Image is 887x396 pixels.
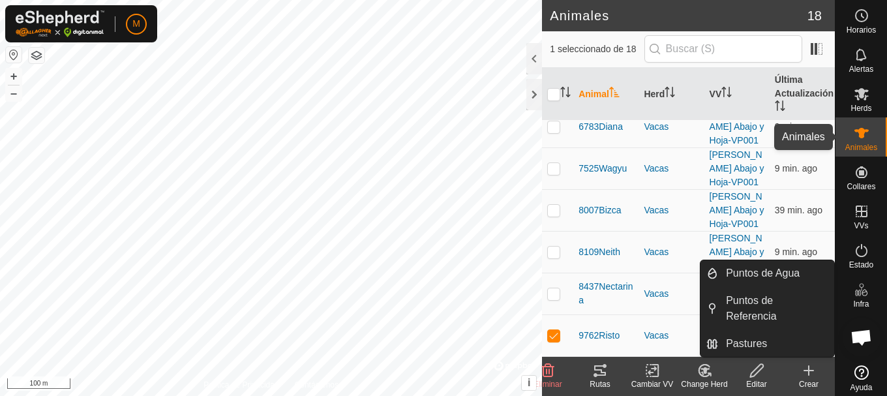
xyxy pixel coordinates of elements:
[718,288,834,329] a: Puntos de Referencia
[132,17,140,31] span: M
[849,65,873,73] span: Alertas
[718,260,834,286] a: Puntos de Agua
[850,104,871,112] span: Herds
[609,89,620,99] p-sorticon: Activar para ordenar
[850,384,873,391] span: Ayuda
[644,245,699,259] div: Vacas
[721,89,732,99] p-sorticon: Activar para ordenar
[678,378,730,390] div: Change Herd
[626,378,678,390] div: Cambiar VV
[528,377,530,388] span: i
[775,163,817,174] span: Oct 14, 2025, 7:34 PM
[807,6,822,25] span: 18
[718,331,834,357] a: Pastures
[644,162,699,175] div: Vacas
[579,204,621,217] span: 8007Bizca
[700,331,834,357] li: Pastures
[775,121,817,132] span: Oct 14, 2025, 7:34 PM
[295,379,338,391] a: Contáctenos
[579,162,627,175] span: 7525Wagyu
[644,287,699,301] div: Vacas
[783,378,835,390] div: Crear
[665,89,675,99] p-sorticon: Activar para ordenar
[710,191,764,229] a: [PERSON_NAME] Abajo y Hoja-VP001
[644,329,699,343] div: Vacas
[854,222,868,230] span: VVs
[550,42,644,56] span: 1 seleccionado de 18
[644,120,699,134] div: Vacas
[849,261,873,269] span: Estado
[6,69,22,84] button: +
[522,376,536,390] button: i
[726,266,800,281] span: Puntos de Agua
[775,205,822,215] span: Oct 14, 2025, 7:04 PM
[573,68,639,121] th: Animal
[6,47,22,63] button: Restablecer Mapa
[700,288,834,329] li: Puntos de Referencia
[550,8,807,23] h2: Animales
[700,260,834,286] li: Puntos de Agua
[710,149,764,187] a: [PERSON_NAME] Abajo y Hoja-VP001
[839,339,884,355] span: Mapa de Calor
[574,378,626,390] div: Rutas
[579,120,623,134] span: 6783Diana
[847,183,875,190] span: Collares
[560,89,571,99] p-sorticon: Activar para ordenar
[644,35,802,63] input: Buscar (S)
[730,378,783,390] div: Editar
[775,102,785,113] p-sorticon: Activar para ordenar
[16,10,104,37] img: Logo Gallagher
[770,68,835,121] th: Última Actualización
[704,68,770,121] th: VV
[29,48,44,63] button: Capas del Mapa
[847,26,876,34] span: Horarios
[579,245,620,259] span: 8109Neith
[534,380,562,389] span: Eliminar
[6,85,22,101] button: –
[203,379,278,391] a: Política de Privacidad
[644,204,699,217] div: Vacas
[579,280,633,307] span: 8437Nectarina
[775,247,817,257] span: Oct 14, 2025, 7:34 PM
[842,318,881,357] div: Chat abierto
[845,144,877,151] span: Animales
[639,68,704,121] th: Herd
[726,336,767,352] span: Pastures
[579,329,620,343] span: 9762Risto
[710,108,764,145] a: [PERSON_NAME] Abajo y Hoja-VP001
[853,300,869,308] span: Infra
[726,293,826,324] span: Puntos de Referencia
[710,233,764,271] a: [PERSON_NAME] Abajo y Hoja-VP001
